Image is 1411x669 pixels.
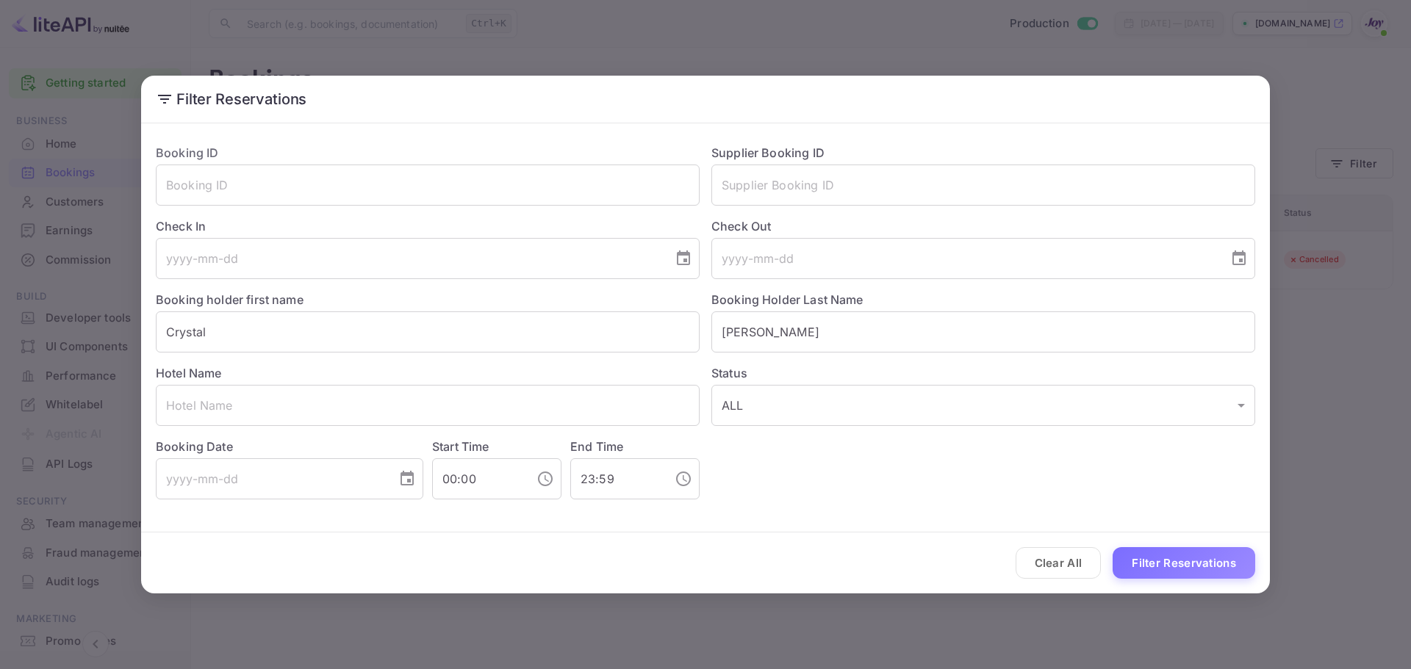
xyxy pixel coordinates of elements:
[531,464,560,493] button: Choose time, selected time is 12:00 AM
[711,292,864,307] label: Booking Holder Last Name
[156,238,663,279] input: yyyy-mm-dd
[711,164,1255,206] input: Supplier Booking ID
[711,364,1255,382] label: Status
[570,439,623,454] label: End Time
[156,292,304,307] label: Booking holder first name
[711,238,1218,279] input: yyyy-mm-dd
[156,366,222,380] label: Hotel Name
[711,385,1255,426] div: ALL
[669,244,698,273] button: Choose date
[156,217,700,235] label: Check In
[711,145,825,160] label: Supplier Booking ID
[156,385,700,426] input: Hotel Name
[432,439,489,454] label: Start Time
[156,164,700,206] input: Booking ID
[156,145,219,160] label: Booking ID
[156,311,700,352] input: Holder First Name
[432,458,525,499] input: hh:mm
[1113,547,1255,579] button: Filter Reservations
[156,458,387,499] input: yyyy-mm-dd
[669,464,698,493] button: Choose time, selected time is 11:59 PM
[570,458,663,499] input: hh:mm
[392,464,422,493] button: Choose date
[711,311,1255,352] input: Holder Last Name
[1016,547,1102,579] button: Clear All
[141,76,1270,123] h2: Filter Reservations
[156,438,423,455] label: Booking Date
[711,217,1255,235] label: Check Out
[1224,244,1254,273] button: Choose date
